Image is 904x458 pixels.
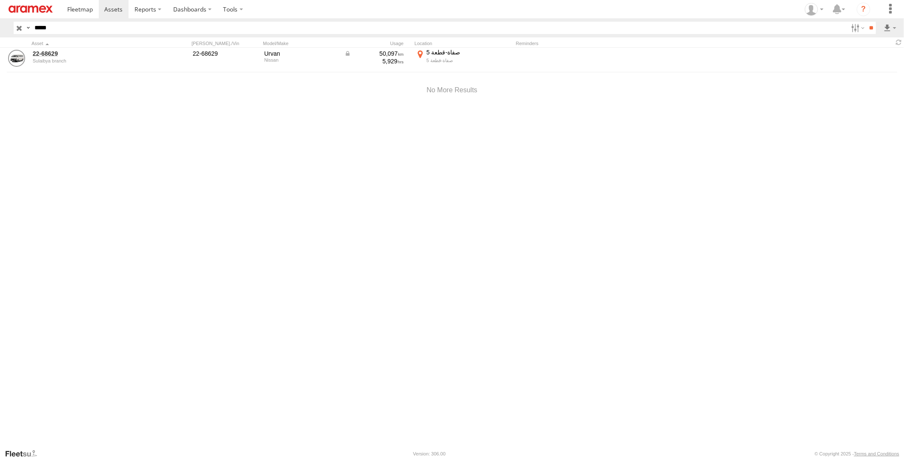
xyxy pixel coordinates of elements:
[854,451,899,456] a: Terms and Conditions
[344,57,404,65] div: 5,929
[415,48,512,71] label: Click to View Current Location
[413,451,446,456] div: Version: 306.00
[857,3,870,16] i: ?
[33,58,149,63] div: undefined
[344,50,404,57] div: Data from Vehicle CANbus
[193,50,258,57] div: 22-68629
[426,57,511,63] div: صفاة-قطعة 5
[894,38,904,46] span: Refresh
[5,449,44,458] a: Visit our Website
[264,57,338,63] div: Nissan
[25,22,31,34] label: Search Query
[192,40,260,46] div: [PERSON_NAME]./Vin
[8,50,25,67] a: View Asset Details
[264,50,338,57] div: Urvan
[33,50,149,57] a: 22-68629
[815,451,899,456] div: © Copyright 2025 -
[516,40,652,46] div: Reminders
[848,22,866,34] label: Search Filter Options
[426,48,511,56] div: صفاة-قطعة 5
[343,40,411,46] div: Usage
[31,40,151,46] div: Click to Sort
[263,40,340,46] div: Model/Make
[415,40,512,46] div: Location
[9,6,53,13] img: aramex-logo.svg
[802,3,827,16] div: Gabriel Liwang
[883,22,897,34] label: Export results as...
